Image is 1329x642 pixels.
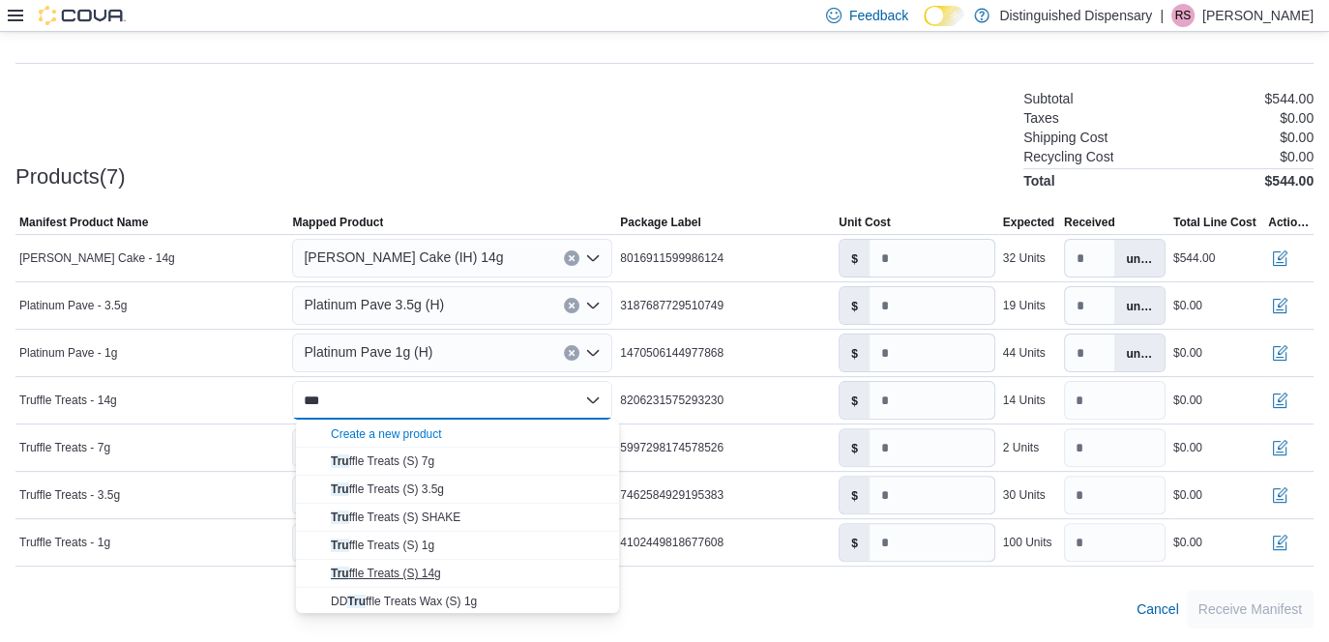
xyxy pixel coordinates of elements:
[1064,215,1115,230] span: Received
[585,393,601,408] button: Close list of options
[1280,149,1314,164] p: $0.00
[1129,590,1187,628] button: Cancel
[331,426,442,442] button: Create a new product
[620,250,724,266] span: 8016911599986124
[1173,535,1202,550] div: $0.00
[19,487,120,503] span: Truffle Treats - 3.5g
[331,595,477,608] span: DD ffle Treats Wax (S) 1g
[331,482,349,496] mark: Tru
[1268,215,1310,230] span: Actions
[1173,345,1202,361] div: $0.00
[296,504,620,532] button: Truffle Treats (S) SHAKE
[296,476,620,504] button: Truffle Treats (S) 3.5g
[1023,91,1073,106] h6: Subtotal
[296,560,620,588] button: Truffle Treats (S) 14g
[840,477,870,513] label: $
[331,567,349,580] mark: Tru
[585,345,601,361] button: Open list of options
[620,535,724,550] span: 4102449818677608
[585,250,601,266] button: Open list of options
[1173,487,1202,503] div: $0.00
[331,511,349,524] mark: Tru
[1003,298,1046,313] div: 19 Units
[15,165,126,189] h3: Products(7)
[19,345,117,361] span: Platinum Pave - 1g
[1171,4,1195,27] div: Rochelle Smith
[304,246,503,269] span: [PERSON_NAME] Cake (IH) 14g
[1114,287,1164,324] label: units
[840,335,870,371] label: $
[347,595,366,608] mark: Tru
[19,535,110,550] span: Truffle Treats - 1g
[849,6,908,25] span: Feedback
[1023,130,1107,145] h6: Shipping Cost
[620,298,724,313] span: 3187687729510749
[1023,173,1054,189] h4: Total
[924,6,964,26] input: Dark Mode
[331,539,349,552] mark: Tru
[564,345,579,361] button: Clear input
[331,511,460,524] span: ffle Treats (S) SHAKE
[1003,345,1046,361] div: 44 Units
[1264,173,1314,189] h4: $544.00
[331,482,444,496] span: ffle Treats (S) 3.5g
[19,440,110,455] span: Truffle Treats - 7g
[331,454,349,468] mark: Tru
[304,340,432,364] span: Platinum Pave 1g (H)
[1023,149,1113,164] h6: Recycling Cost
[1114,240,1164,277] label: units
[1264,91,1314,106] p: $544.00
[840,240,870,277] label: $
[564,250,579,266] button: Clear input
[1023,110,1059,126] h6: Taxes
[620,215,700,230] span: Package Label
[1114,335,1164,371] label: units
[999,4,1152,27] p: Distinguished Dispensary
[331,454,434,468] span: ffle Treats (S) 7g
[1003,440,1039,455] div: 2 Units
[1160,4,1164,27] p: |
[331,539,434,552] span: ffle Treats (S) 1g
[1137,599,1179,619] span: Cancel
[296,532,620,560] button: Truffle Treats (S) 1g
[620,487,724,503] span: 7462584929195383
[292,215,383,230] span: Mapped Product
[296,448,620,476] button: Truffle Treats (S) 7g
[296,420,620,448] button: Create a new product
[1173,215,1256,230] span: Total Line Cost
[1003,393,1046,408] div: 14 Units
[19,250,175,266] span: [PERSON_NAME] Cake - 14g
[19,393,117,408] span: Truffle Treats - 14g
[620,440,724,455] span: 5997298174578526
[564,298,579,313] button: Clear input
[1280,130,1314,145] p: $0.00
[620,345,724,361] span: 1470506144977868
[19,215,148,230] span: Manifest Product Name
[19,298,127,313] span: Platinum Pave - 3.5g
[1187,590,1314,628] button: Receive Manifest
[839,215,890,230] span: Unit Cost
[1173,440,1202,455] div: $0.00
[1173,393,1202,408] div: $0.00
[39,6,126,25] img: Cova
[1003,535,1052,550] div: 100 Units
[585,298,601,313] button: Open list of options
[1173,298,1202,313] div: $0.00
[1202,4,1314,27] p: [PERSON_NAME]
[304,293,444,316] span: Platinum Pave 3.5g (H)
[1198,599,1302,619] span: Receive Manifest
[331,567,441,580] span: ffle Treats (S) 14g
[1003,215,1054,230] span: Expected
[840,382,870,419] label: $
[840,287,870,324] label: $
[840,524,870,561] label: $
[1175,4,1192,27] span: RS
[620,393,724,408] span: 8206231575293230
[924,26,925,27] span: Dark Mode
[1003,487,1046,503] div: 30 Units
[1280,110,1314,126] p: $0.00
[296,588,620,616] button: DD Truffle Treats Wax (S) 1g
[840,429,870,466] label: $
[1003,250,1046,266] div: 32 Units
